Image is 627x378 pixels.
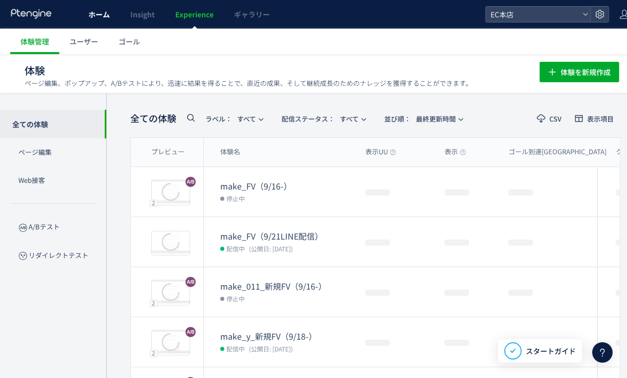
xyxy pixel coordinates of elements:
[487,7,578,22] span: EC本店
[119,36,140,46] span: ゴール
[526,346,576,357] span: スタートガイド
[175,9,214,19] span: Experience
[130,9,155,19] span: Insight
[69,36,98,46] span: ユーザー
[234,9,270,19] span: ギャラリー
[88,9,110,19] span: ホーム
[20,36,49,46] span: 体験管理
